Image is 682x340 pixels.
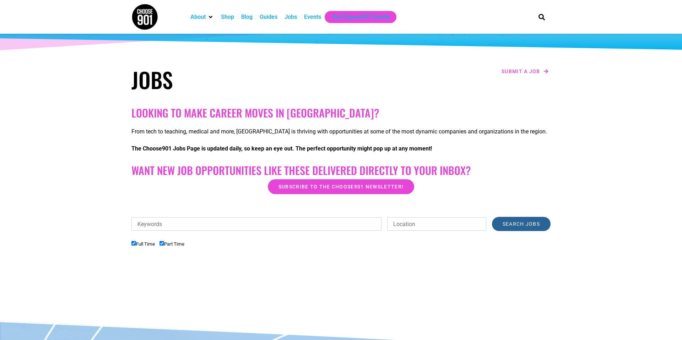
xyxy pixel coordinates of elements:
[260,13,277,21] a: Guides
[159,241,164,246] input: Part Time
[221,13,234,21] a: Shop
[131,67,337,92] h1: Jobs
[131,106,551,119] h2: Looking to make career moves in [GEOGRAPHIC_DATA]?
[131,217,381,231] input: Keywords
[536,11,548,23] div: Search
[304,13,321,21] a: Events
[499,67,551,76] a: Submit a job
[268,179,414,194] a: Subscribe to the Choose901 newsletter!
[131,241,155,247] label: Full Time
[187,11,526,23] nav: Main nav
[241,13,253,21] a: Blog
[332,13,389,21] a: Get Choose901 Emails
[190,13,206,21] a: About
[159,241,184,247] label: Part Time
[502,69,540,74] span: Submit a job
[492,217,551,231] input: Search Jobs
[131,145,432,152] strong: The Choose901 Jobs Page is updated daily, so keep an eye out. The perfect opportunity might pop u...
[187,11,217,23] div: About
[387,217,486,231] input: Location
[285,13,297,21] a: Jobs
[131,164,551,177] h2: Want New Job Opportunities like these Delivered Directly to your Inbox?
[278,184,404,189] span: Subscribe to the Choose901 newsletter!
[131,241,136,246] input: Full Time
[131,127,551,136] p: From tech to teaching, medical and more, [GEOGRAPHIC_DATA] is thriving with opportunities at some...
